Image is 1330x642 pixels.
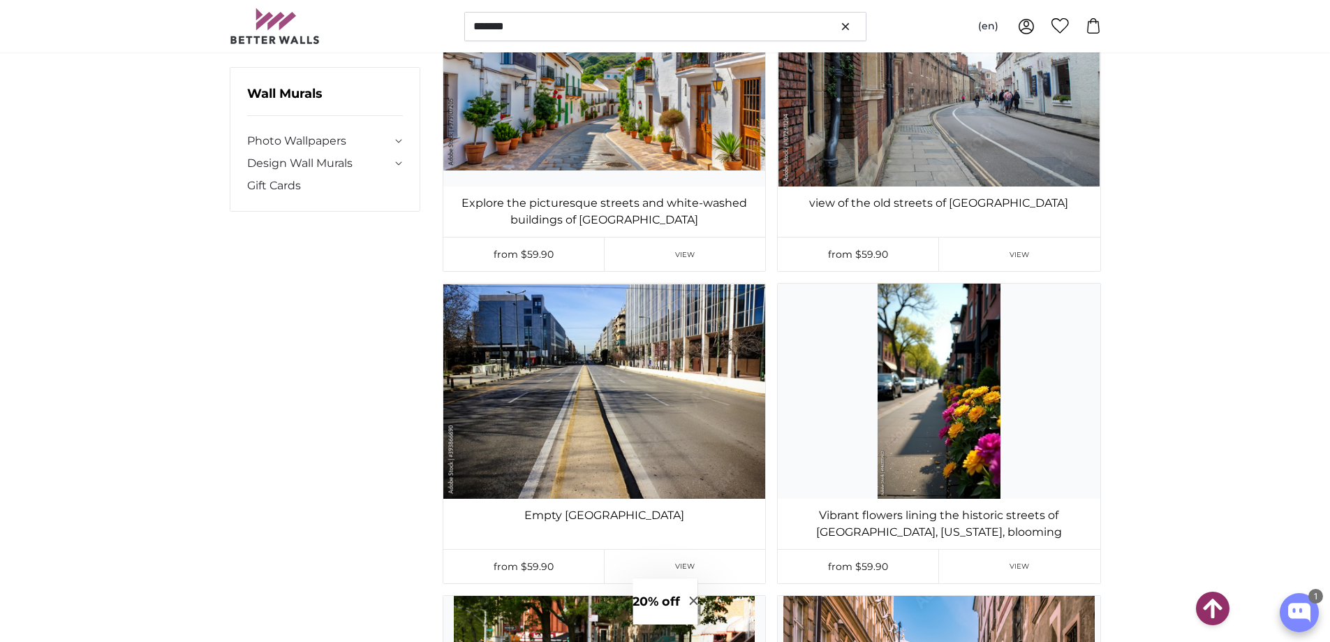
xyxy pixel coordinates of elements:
[1010,561,1030,571] span: View
[939,238,1100,271] a: View
[494,248,554,261] span: from $59.90
[1308,589,1323,604] div: 1
[675,561,695,571] span: View
[247,133,404,149] summary: Photo Wallpapers
[781,507,1097,541] a: Vibrant flowers lining the historic streets of [GEOGRAPHIC_DATA], [US_STATE], blooming
[443,284,765,498] img: photo-wallpaper-antique-compass-xl
[675,249,695,260] span: View
[494,560,554,573] span: from $59.90
[605,238,766,271] a: View
[1280,593,1319,632] button: Open chatbox
[1010,249,1030,260] span: View
[828,560,888,573] span: from $59.90
[247,155,404,172] summary: Design Wall Murals
[939,550,1100,583] a: View
[828,248,888,261] span: from $59.90
[781,195,1097,212] a: view of the old streets of [GEOGRAPHIC_DATA]
[230,8,320,44] img: Betterwalls
[778,284,1100,498] img: photo-wallpaper-antique-compass-xl
[247,177,404,194] a: Gift Cards
[247,133,392,149] a: Photo Wallpapers
[967,14,1010,39] button: (en)
[446,195,762,228] a: Explore the picturesque streets and white-washed buildings of [GEOGRAPHIC_DATA]
[247,85,404,116] h3: Wall Murals
[247,155,392,172] a: Design Wall Murals
[446,507,762,524] a: Empty [GEOGRAPHIC_DATA]
[605,550,766,583] a: View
